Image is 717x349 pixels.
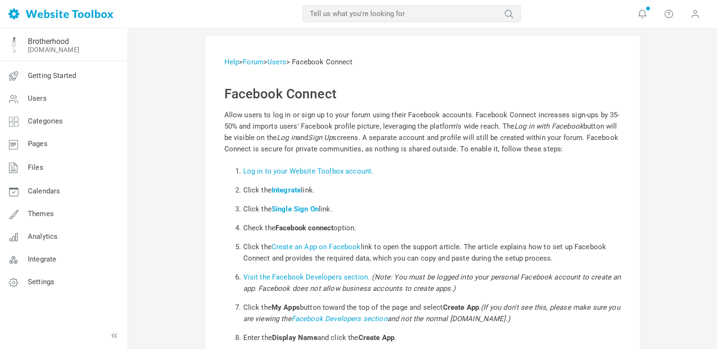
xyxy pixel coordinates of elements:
li: Click the link to open the support article. The article explains how to set up Facebook Connect a... [243,237,621,268]
a: Create an App on Facebook [272,243,361,251]
a: Integrate [272,186,301,194]
a: Visit the Facebook Developers section. [243,273,370,281]
span: Files [28,163,43,172]
a: Forum [243,58,264,66]
span: Users [28,94,47,103]
li: Enter the and click the . [243,328,621,347]
b: Create App [358,333,395,342]
b: Facebook connect [275,224,333,232]
li: Click the button toward the top of the page and select . [243,298,621,328]
b: My Apps [272,303,300,312]
span: Pages [28,140,48,148]
span: Calendars [28,187,60,195]
i: Log in with Facebook [514,122,583,131]
span: Getting Started [28,71,76,80]
b: Create App [443,303,479,312]
i: (Note: You must be logged into your personal Facebook account to create an app. Facebook does not... [243,273,621,293]
i: Sign Up [308,133,333,142]
span: > > > Facebook Connect [224,58,353,66]
a: Users [267,58,286,66]
h2: Facebook Connect [224,86,621,102]
a: Brotherhood [28,37,69,46]
li: Click the link. [243,200,621,218]
a: Log in to your Website Toolbox account. [243,167,374,175]
span: Analytics [28,232,58,241]
b: Display Name [272,333,317,342]
span: Integrate [28,255,56,263]
p: Allow users to log in or sign up to your forum using their Facebook accounts. Facebook Connect in... [224,109,621,155]
span: Settings [28,278,54,286]
i: Log in [277,133,297,142]
li: Click the link. [243,181,621,200]
a: Single Sign On [272,205,319,213]
li: Check the option. [243,218,621,237]
a: Help [224,58,239,66]
a: [DOMAIN_NAME] [28,46,79,53]
i: (If you don't see this, please make sure you are viewing the and not the normal [DOMAIN_NAME].) [243,303,620,323]
img: Facebook%20Profile%20Pic%20Guy%20Blue%20Best.png [6,37,21,52]
input: Tell us what you're looking for [302,5,521,22]
a: Facebook Developers section [291,314,387,323]
span: Themes [28,209,54,218]
span: Categories [28,117,63,125]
